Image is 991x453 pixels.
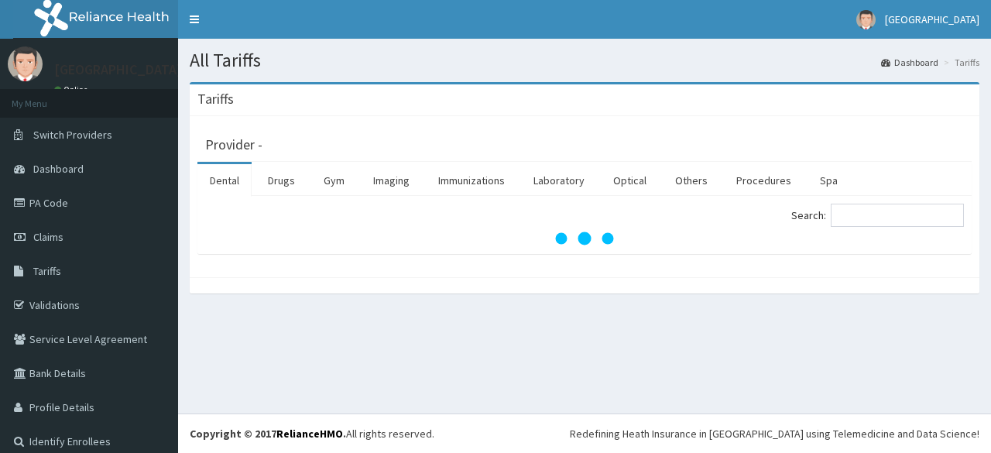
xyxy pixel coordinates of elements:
[663,164,720,197] a: Others
[791,204,964,227] label: Search:
[178,414,991,453] footer: All rights reserved.
[570,426,979,441] div: Redefining Heath Insurance in [GEOGRAPHIC_DATA] using Telemedicine and Data Science!
[33,128,112,142] span: Switch Providers
[361,164,422,197] a: Imaging
[276,427,343,441] a: RelianceHMO
[885,12,979,26] span: [GEOGRAPHIC_DATA]
[831,204,964,227] input: Search:
[856,10,876,29] img: User Image
[33,264,61,278] span: Tariffs
[881,56,938,69] a: Dashboard
[255,164,307,197] a: Drugs
[601,164,659,197] a: Optical
[205,138,262,152] h3: Provider -
[8,46,43,81] img: User Image
[521,164,597,197] a: Laboratory
[940,56,979,69] li: Tariffs
[33,162,84,176] span: Dashboard
[426,164,517,197] a: Immunizations
[808,164,850,197] a: Spa
[724,164,804,197] a: Procedures
[554,208,616,269] svg: audio-loading
[197,164,252,197] a: Dental
[54,63,182,77] p: [GEOGRAPHIC_DATA]
[33,230,63,244] span: Claims
[311,164,357,197] a: Gym
[197,92,234,106] h3: Tariffs
[54,84,91,95] a: Online
[190,427,346,441] strong: Copyright © 2017 .
[190,50,979,70] h1: All Tariffs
